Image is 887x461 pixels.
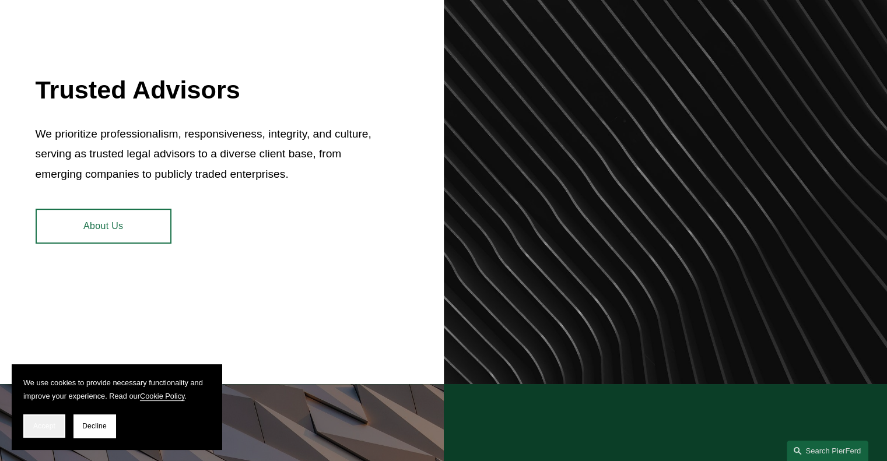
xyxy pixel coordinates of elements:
p: We use cookies to provide necessary functionality and improve your experience. Read our . [23,376,210,403]
a: Cookie Policy [140,392,185,400]
section: Cookie banner [12,364,222,449]
span: Decline [82,422,107,430]
button: Decline [73,414,115,438]
a: About Us [36,209,171,244]
a: Search this site [787,441,868,461]
p: We prioritize professionalism, responsiveness, integrity, and culture, serving as trusted legal a... [36,124,376,185]
button: Accept [23,414,65,438]
h2: Trusted Advisors [36,75,376,105]
span: Accept [33,422,55,430]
